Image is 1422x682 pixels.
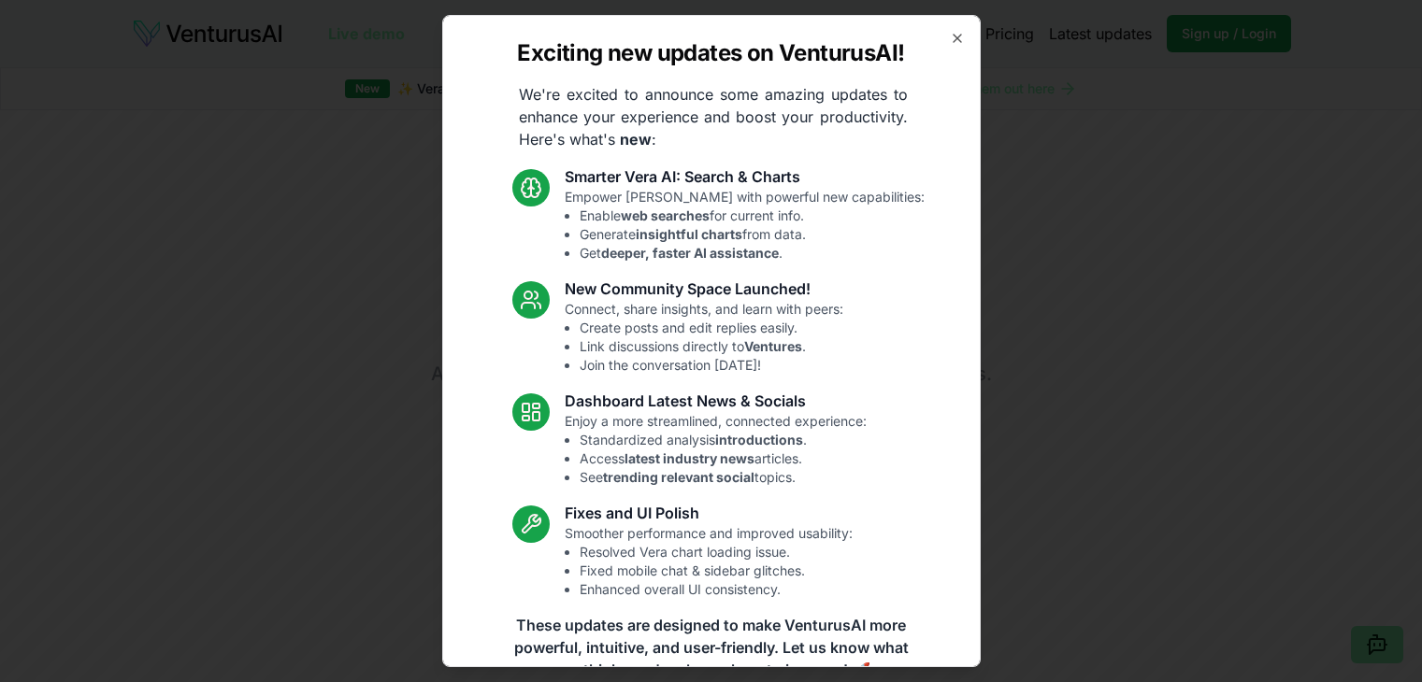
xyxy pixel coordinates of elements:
[580,449,867,468] li: Access articles.
[580,225,925,244] li: Generate from data.
[601,245,779,261] strong: deeper, faster AI assistance
[580,580,853,599] li: Enhanced overall UI consistency.
[636,226,742,242] strong: insightful charts
[504,83,923,150] p: We're excited to announce some amazing updates to enhance your experience and boost your producti...
[565,524,853,599] p: Smoother performance and improved usability:
[580,468,867,487] li: See topics.
[565,300,843,375] p: Connect, share insights, and learn with peers:
[565,390,867,412] h3: Dashboard Latest News & Socials
[565,188,925,263] p: Empower [PERSON_NAME] with powerful new capabilities:
[625,450,754,466] strong: latest industry news
[620,130,652,149] strong: new
[565,412,867,487] p: Enjoy a more streamlined, connected experience:
[715,432,803,448] strong: introductions
[580,561,853,580] li: Fixed mobile chat & sidebar glitches.
[580,431,867,449] li: Standardized analysis .
[580,244,925,263] li: Get .
[603,469,754,485] strong: trending relevant social
[621,207,710,223] strong: web searches
[580,356,843,375] li: Join the conversation [DATE]!
[580,319,843,337] li: Create posts and edit replies easily.
[565,502,853,524] h3: Fixes and UI Polish
[502,614,921,681] p: These updates are designed to make VenturusAI more powerful, intuitive, and user-friendly. Let us...
[580,337,843,356] li: Link discussions directly to .
[565,165,925,188] h3: Smarter Vera AI: Search & Charts
[517,38,904,68] h2: Exciting new updates on VenturusAI!
[580,543,853,561] li: Resolved Vera chart loading issue.
[580,206,925,225] li: Enable for current info.
[565,277,843,300] h3: New Community Space Launched!
[744,338,802,354] strong: Ventures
